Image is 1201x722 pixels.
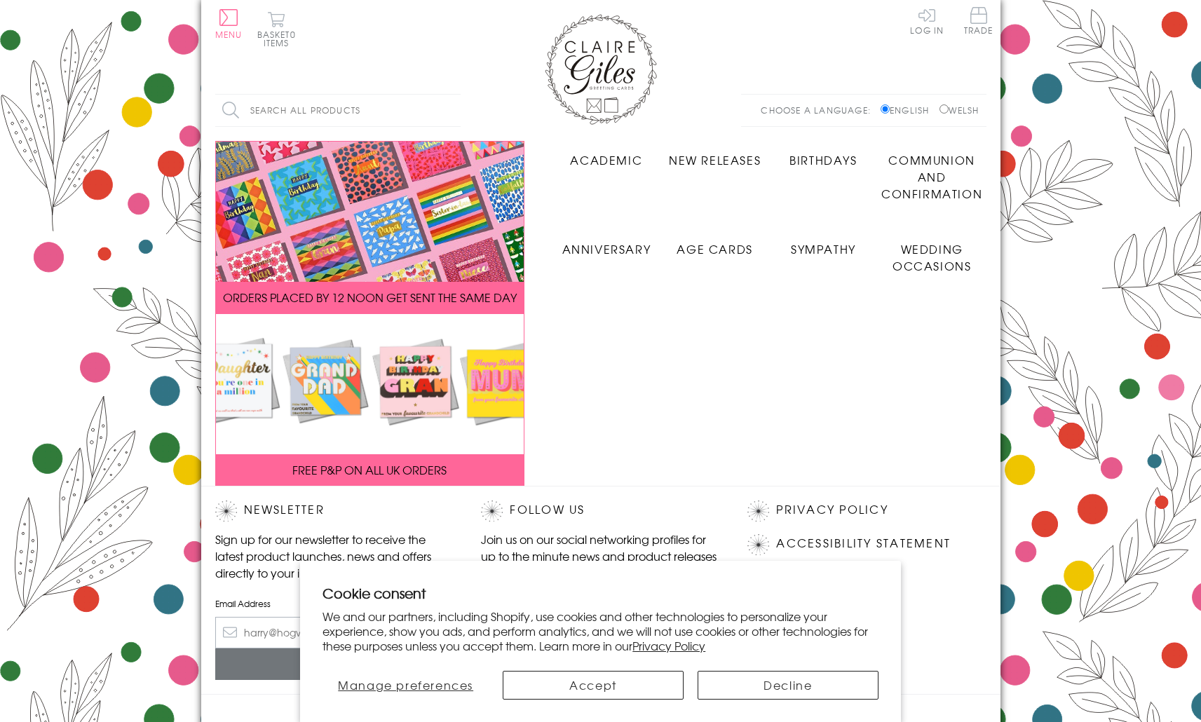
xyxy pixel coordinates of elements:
a: Trade [964,7,993,37]
p: Sign up for our newsletter to receive the latest product launches, news and offers directly to yo... [215,531,454,581]
a: Anniversary [552,230,661,257]
span: Birthdays [789,151,857,168]
p: Join us on our social networking profiles for up to the minute news and product releases the mome... [481,531,719,581]
span: Communion and Confirmation [881,151,982,202]
span: ORDERS PLACED BY 12 NOON GET SENT THE SAME DAY [223,289,517,306]
span: Age Cards [677,240,752,257]
label: Welsh [939,104,979,116]
span: Anniversary [562,240,651,257]
input: Subscribe [215,648,454,680]
span: Manage preferences [338,676,473,693]
a: Communion and Confirmation [878,141,986,202]
a: Privacy Policy [776,500,888,519]
a: Age Cards [660,230,769,257]
a: Sympathy [769,230,878,257]
a: Birthdays [769,141,878,168]
p: Choose a language: [761,104,878,116]
button: Menu [215,9,243,39]
button: Decline [698,671,878,700]
span: Menu [215,28,243,41]
a: Accessibility Statement [776,534,951,553]
span: Wedding Occasions [893,240,971,274]
button: Basket0 items [257,11,296,47]
input: Welsh [939,104,949,114]
h2: Newsletter [215,500,454,522]
a: Wedding Occasions [878,230,986,274]
span: Trade [964,7,993,34]
span: Sympathy [791,240,856,257]
span: Academic [570,151,642,168]
p: We and our partners, including Shopify, use cookies and other technologies to personalize your ex... [323,609,878,653]
a: Academic [552,141,661,168]
h2: Cookie consent [323,583,878,603]
button: Accept [503,671,684,700]
span: 0 items [264,28,296,49]
a: Log In [910,7,944,34]
label: English [881,104,936,116]
a: Privacy Policy [632,637,705,654]
h2: Follow Us [481,500,719,522]
input: English [881,104,890,114]
img: Claire Giles Greetings Cards [545,14,657,125]
button: Manage preferences [323,671,489,700]
span: FREE P&P ON ALL UK ORDERS [292,461,447,478]
span: New Releases [669,151,761,168]
label: Email Address [215,597,454,610]
input: Search [447,95,461,126]
a: New Releases [660,141,769,168]
input: harry@hogwarts.edu [215,617,454,648]
input: Search all products [215,95,461,126]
